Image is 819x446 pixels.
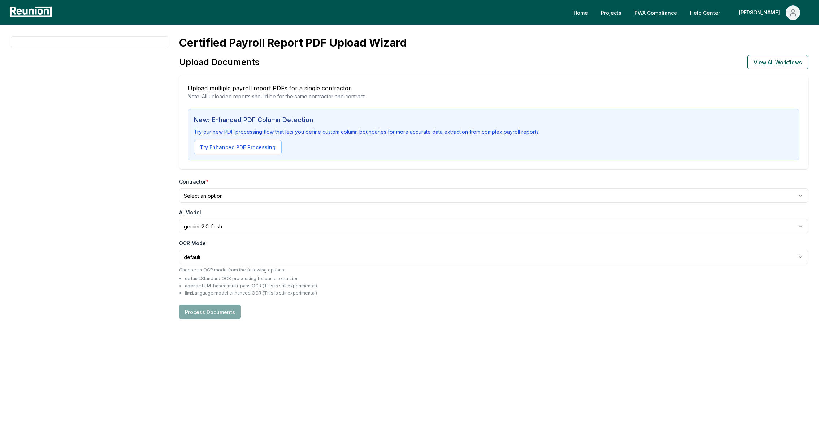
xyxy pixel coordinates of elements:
[629,5,683,20] a: PWA Compliance
[747,55,808,69] button: View All Workflows
[188,84,799,93] p: Upload multiple payroll report PDFs for a single contractor.
[185,283,808,289] li: : LLM-based multi-pass OCR (This is still experimental)
[179,239,206,247] label: OCR Mode
[733,5,806,20] button: [PERSON_NAME]
[179,267,808,273] p: Choose an OCR mode from the following options:
[185,276,808,282] li: : Standard OCR processing for basic extraction
[595,5,627,20] a: Projects
[194,140,282,154] button: Try Enhanced PDF Processing
[194,115,793,125] h3: New: Enhanced PDF Column Detection
[179,36,808,49] h1: Certified Payroll Report PDF Upload Wizard
[185,290,808,296] li: : Language model enhanced OCR (This is still experimental)
[568,5,594,20] a: Home
[179,56,260,68] h1: Upload Documents
[185,283,201,288] span: agentic
[739,5,783,20] div: [PERSON_NAME]
[194,128,793,136] p: Try our new PDF processing flow that lets you define custom column boundaries for more accurate d...
[684,5,726,20] a: Help Center
[185,290,191,296] span: llm
[568,5,812,20] nav: Main
[185,276,200,281] span: default
[179,178,209,185] label: Contractor
[188,93,799,100] p: Note: All uploaded reports should be for the same contractor and contract.
[179,209,201,216] label: AI Model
